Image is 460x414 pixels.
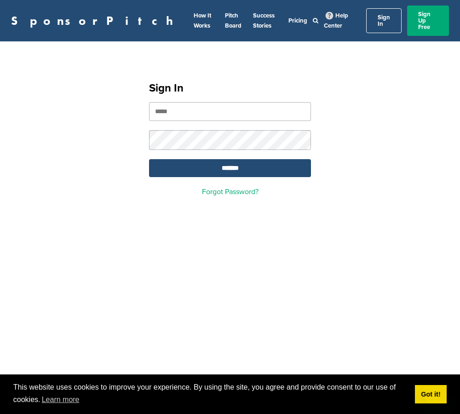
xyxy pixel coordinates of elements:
[415,385,447,403] a: dismiss cookie message
[40,393,81,407] a: learn more about cookies
[288,17,307,24] a: Pricing
[11,15,179,27] a: SponsorPitch
[324,10,348,31] a: Help Center
[202,187,259,196] a: Forgot Password?
[407,6,449,36] a: Sign Up Free
[253,12,275,29] a: Success Stories
[13,382,408,407] span: This website uses cookies to improve your experience. By using the site, you agree and provide co...
[225,12,241,29] a: Pitch Board
[366,8,402,33] a: Sign In
[194,12,211,29] a: How It Works
[423,377,453,407] iframe: Button to launch messaging window
[149,80,311,97] h1: Sign In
